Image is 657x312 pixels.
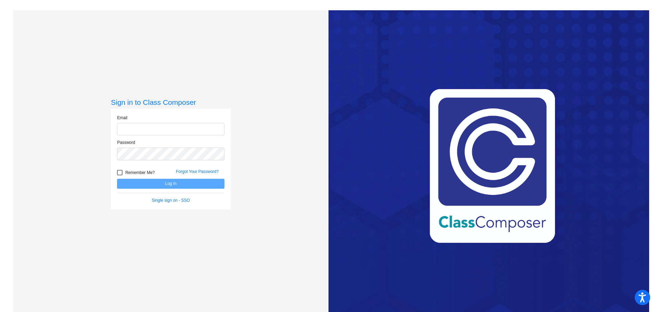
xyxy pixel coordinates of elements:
a: Single sign on - SSO [152,198,190,203]
label: Email [117,115,127,121]
span: Remember Me? [125,169,155,177]
label: Password [117,139,135,146]
h3: Sign in to Class Composer [111,98,231,107]
button: Log In [117,179,224,189]
a: Forgot Your Password? [176,169,219,174]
